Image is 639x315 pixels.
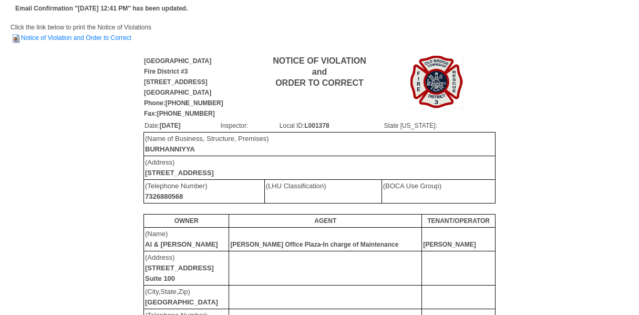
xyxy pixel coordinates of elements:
b: [STREET_ADDRESS] [145,169,214,177]
b: [GEOGRAPHIC_DATA] [145,298,218,306]
b: [PERSON_NAME] [423,241,476,248]
b: NOTICE OF VIOLATION and ORDER TO CORRECT [273,56,366,87]
td: Local ID: [279,120,384,131]
font: (Address) [145,158,214,177]
img: HTML Document [11,33,21,44]
b: L001378 [304,122,329,129]
b: Al & [PERSON_NAME] [145,240,218,248]
b: TENANT/OPERATOR [427,217,490,225]
b: AGENT [314,217,336,225]
font: (Name of Business, Structure, Premises) [145,135,269,153]
td: State [US_STATE]: [383,120,495,131]
a: Notice of Violation and Order to Correct [11,34,131,42]
b: 7326880568 [145,192,183,200]
b: OWNER [174,217,199,225]
font: (BOCA Use Group) [383,182,441,190]
span: Click the link below to print the Notice of Violations [11,24,151,42]
td: Inspector: [220,120,279,131]
b: [GEOGRAPHIC_DATA] Fire District #3 [STREET_ADDRESS] [GEOGRAPHIC_DATA] Phone:[PHONE_NUMBER] Fax:[P... [144,57,223,117]
td: Email Confirmation "[DATE] 12:41 PM" has been updated. [14,2,190,15]
b: [STREET_ADDRESS] Suite 100 [145,264,214,282]
font: (Address) [145,253,214,282]
font: (LHU Classification) [266,182,326,190]
font: (Name) [145,230,218,248]
b: [PERSON_NAME] Office Plaza-In charge of Maintenance [230,241,398,248]
b: BURHANNIYYA [145,145,195,153]
img: Image [410,56,463,108]
b: [DATE] [160,122,181,129]
font: (City,State,Zip) [145,288,218,306]
font: (Telephone Number) [145,182,208,200]
td: Date: [144,120,220,131]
